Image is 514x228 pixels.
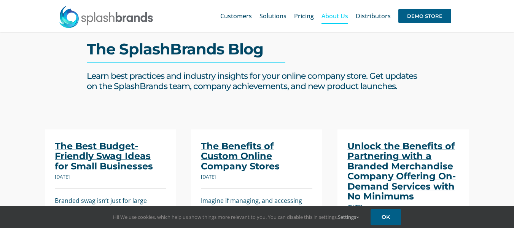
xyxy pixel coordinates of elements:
[87,71,417,91] h3: Learn best practices and industry insights for your online company store. Get updates on the Spla...
[338,214,359,220] a: Settings
[398,4,451,28] a: DEMO STORE
[55,173,70,180] span: [DATE]
[59,5,154,28] img: SplashBrands.com Logo
[220,4,252,28] a: Customers
[356,13,391,19] span: Distributors
[220,13,252,19] span: Customers
[347,140,456,202] a: Unlock the Benefits of Partnering with a Branded Merchandise Company Offering On-Demand Services ...
[398,9,451,23] span: DEMO STORE
[294,13,314,19] span: Pricing
[321,13,348,19] span: About Us
[55,140,153,172] a: The Best Budget-Friendly Swag Ideas for Small Businesses
[220,4,451,28] nav: Main Menu Sticky
[87,41,417,57] h1: The SplashBrands Blog
[201,173,216,180] span: [DATE]
[113,214,359,220] span: Hi! We use cookies, which help us show things more relevant to you. You can disable this in setti...
[347,203,362,210] span: [DATE]
[371,209,401,225] a: OK
[356,4,391,28] a: Distributors
[259,13,286,19] span: Solutions
[294,4,314,28] a: Pricing
[201,140,280,172] a: The Benefits of Custom Online Company Stores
